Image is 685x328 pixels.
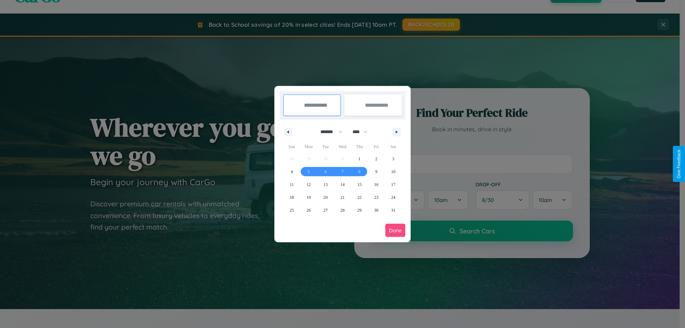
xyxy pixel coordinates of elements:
[375,152,377,165] span: 2
[306,178,311,191] span: 12
[392,152,394,165] span: 3
[368,141,385,152] span: Fri
[317,191,334,204] button: 20
[391,165,395,178] span: 10
[334,178,351,191] button: 14
[306,191,311,204] span: 19
[290,191,294,204] span: 18
[351,152,368,165] button: 1
[340,204,345,217] span: 28
[391,178,395,191] span: 17
[385,178,402,191] button: 17
[300,191,317,204] button: 19
[357,204,361,217] span: 29
[375,165,377,178] span: 9
[291,165,293,178] span: 4
[368,178,385,191] button: 16
[385,191,402,204] button: 24
[374,204,379,217] span: 30
[351,178,368,191] button: 15
[334,141,351,152] span: Wed
[283,141,300,152] span: Sun
[368,204,385,217] button: 30
[290,178,294,191] span: 11
[334,191,351,204] button: 21
[676,150,681,178] div: Give Feedback
[368,191,385,204] button: 23
[334,165,351,178] button: 7
[341,165,344,178] span: 7
[283,178,300,191] button: 11
[351,204,368,217] button: 29
[283,191,300,204] button: 18
[290,204,294,217] span: 25
[325,165,327,178] span: 6
[351,165,368,178] button: 8
[368,165,385,178] button: 9
[340,178,345,191] span: 14
[385,224,405,237] button: Done
[283,204,300,217] button: 25
[324,204,328,217] span: 27
[317,141,334,152] span: Tue
[357,178,361,191] span: 15
[368,152,385,165] button: 2
[334,204,351,217] button: 28
[306,204,311,217] span: 26
[300,141,317,152] span: Mon
[385,141,402,152] span: Sat
[283,165,300,178] button: 4
[358,152,360,165] span: 1
[385,165,402,178] button: 10
[324,178,328,191] span: 13
[351,191,368,204] button: 22
[391,191,395,204] span: 24
[300,178,317,191] button: 12
[324,191,328,204] span: 20
[357,191,361,204] span: 22
[391,204,395,217] span: 31
[300,165,317,178] button: 5
[308,165,310,178] span: 5
[317,165,334,178] button: 6
[317,204,334,217] button: 27
[358,165,360,178] span: 8
[374,178,379,191] span: 16
[340,191,345,204] span: 21
[351,141,368,152] span: Thu
[300,204,317,217] button: 26
[317,178,334,191] button: 13
[385,204,402,217] button: 31
[385,152,402,165] button: 3
[374,191,379,204] span: 23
